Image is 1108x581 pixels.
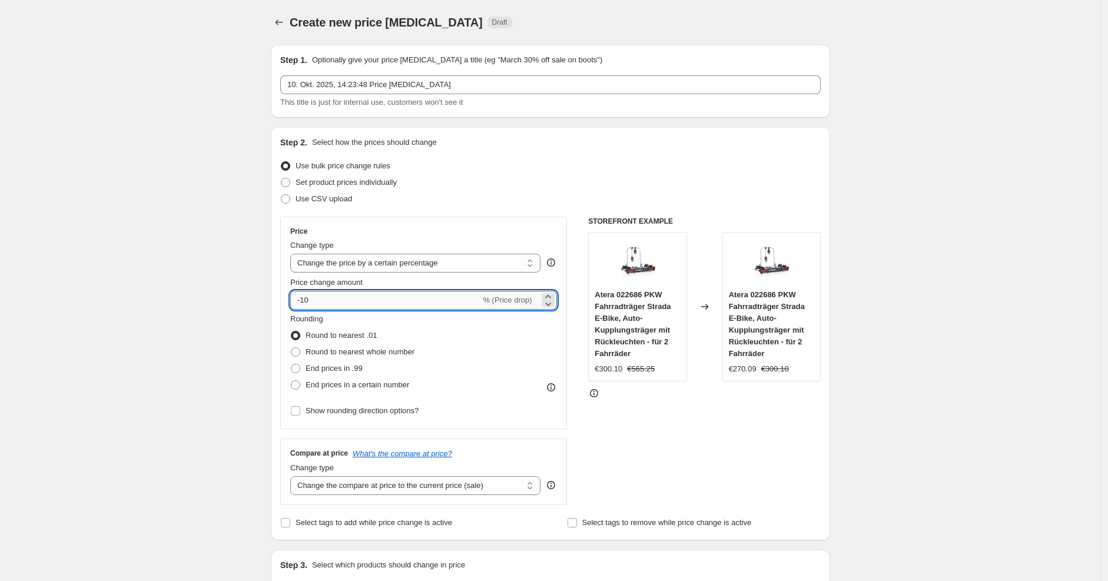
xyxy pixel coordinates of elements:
[290,227,307,236] h3: Price
[761,363,789,375] strike: €300.10
[290,449,348,458] h3: Compare at price
[582,518,752,527] span: Select tags to remove while price change is active
[296,194,352,203] span: Use CSV upload
[290,241,334,250] span: Change type
[729,363,757,375] div: €270.09
[290,291,480,310] input: -15
[545,479,557,491] div: help
[353,449,452,458] button: What's the compare at price?
[595,290,671,358] span: Atera 022686 PKW Fahrradträger Strada E-Bike, Auto-Kupplungsträger mit Rückleuchten - für 2 Fahrr...
[312,137,437,148] p: Select how the prices should change
[483,296,532,304] span: % (Price drop)
[290,16,483,29] span: Create new price [MEDICAL_DATA]
[290,314,323,323] span: Rounding
[306,380,409,389] span: End prices in a certain number
[588,217,821,226] h6: STOREFRONT EXAMPLE
[280,75,821,94] input: 30% off holiday sale
[312,54,602,66] p: Optionally give your price [MEDICAL_DATA] a title (eg "March 30% off sale on boots")
[614,238,661,285] img: 612MmKJMb6L_80x.jpg
[280,559,307,571] h2: Step 3.
[290,278,363,287] span: Price change amount
[296,518,452,527] span: Select tags to add while price change is active
[280,137,307,148] h2: Step 2.
[595,363,622,375] div: €300.10
[306,406,419,415] span: Show rounding direction options?
[627,363,655,375] strike: €565.25
[296,161,390,170] span: Use bulk price change rules
[271,14,287,31] button: Price change jobs
[296,178,397,187] span: Set product prices individually
[280,98,463,107] span: This title is just for internal use, customers won't see it
[748,238,795,285] img: 612MmKJMb6L_80x.jpg
[545,257,557,268] div: help
[729,290,805,358] span: Atera 022686 PKW Fahrradträger Strada E-Bike, Auto-Kupplungsträger mit Rückleuchten - für 2 Fahrr...
[492,18,507,27] span: Draft
[306,331,377,340] span: Round to nearest .01
[312,559,465,571] p: Select which products should change in price
[290,463,334,472] span: Change type
[306,364,363,373] span: End prices in .99
[306,347,414,356] span: Round to nearest whole number
[280,54,307,66] h2: Step 1.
